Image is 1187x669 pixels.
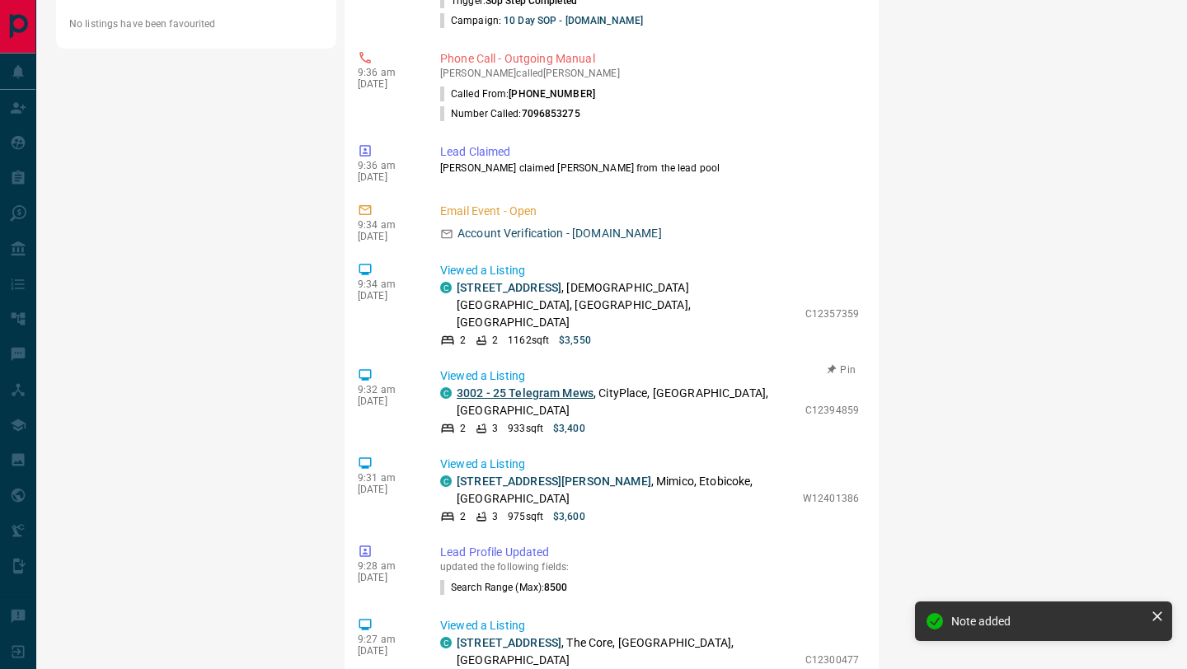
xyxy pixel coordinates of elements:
span: 8500 [544,582,567,593]
p: C12357359 [805,306,859,321]
a: 3002 - 25 Telegram Mews [457,386,593,400]
span: 7096853275 [522,108,580,119]
p: Viewed a Listing [440,617,859,634]
p: [DATE] [358,171,415,183]
div: condos.ca [440,637,452,648]
p: , Mimico, Etobicoke, [GEOGRAPHIC_DATA] [457,473,795,508]
p: [DATE] [358,484,415,495]
p: Lead Claimed [440,143,859,161]
p: 2 [492,333,498,348]
p: C12300477 [805,653,859,667]
p: 9:36 am [358,67,415,78]
p: 9:28 am [358,560,415,572]
p: Campaign: [440,13,643,28]
p: Lead Profile Updated [440,544,859,561]
p: 975 sqft [508,509,543,524]
a: [STREET_ADDRESS] [457,636,561,649]
p: [PERSON_NAME] claimed [PERSON_NAME] from the lead pool [440,161,859,175]
div: condos.ca [440,282,452,293]
a: [STREET_ADDRESS][PERSON_NAME] [457,475,651,488]
p: Number Called: [440,106,580,121]
a: 10 Day SOP - [DOMAIN_NAME] [504,15,643,26]
p: 2 [460,421,466,436]
p: [PERSON_NAME] called [PERSON_NAME] [440,68,859,79]
a: [STREET_ADDRESS] [457,281,561,294]
p: Viewed a Listing [440,367,859,385]
p: [DATE] [358,572,415,583]
p: [DATE] [358,645,415,657]
div: condos.ca [440,387,452,399]
p: Search Range (Max) : [440,580,568,595]
p: Phone Call - Outgoing Manual [440,50,859,68]
p: [DATE] [358,395,415,407]
p: Viewed a Listing [440,262,859,279]
p: 9:34 am [358,278,415,290]
button: Pin [818,363,866,377]
div: Note added [951,615,1144,628]
div: condos.ca [440,475,452,487]
p: 3 [492,421,498,436]
p: , CityPlace, [GEOGRAPHIC_DATA], [GEOGRAPHIC_DATA] [457,385,797,419]
p: updated the following fields: [440,561,859,573]
p: , [DEMOGRAPHIC_DATA][GEOGRAPHIC_DATA], [GEOGRAPHIC_DATA], [GEOGRAPHIC_DATA] [457,279,797,331]
p: 2 [460,333,466,348]
p: Called From: [440,87,595,101]
p: 2 [460,509,466,524]
span: [PHONE_NUMBER] [509,88,595,100]
p: C12394859 [805,403,859,418]
p: W12401386 [803,491,859,506]
p: [DATE] [358,231,415,242]
p: No listings have been favourited [69,16,323,31]
p: Viewed a Listing [440,456,859,473]
p: $3,400 [553,421,585,436]
p: 1162 sqft [508,333,549,348]
p: 933 sqft [508,421,543,436]
p: [DATE] [358,290,415,302]
p: $3,550 [559,333,591,348]
p: $3,600 [553,509,585,524]
p: 9:32 am [358,384,415,395]
p: 3 [492,509,498,524]
p: 9:31 am [358,472,415,484]
p: [DATE] [358,78,415,90]
p: Account Verification - [DOMAIN_NAME] [457,225,662,242]
p: 9:34 am [358,219,415,231]
p: 9:27 am [358,634,415,645]
p: , The Core, [GEOGRAPHIC_DATA], [GEOGRAPHIC_DATA] [457,634,797,669]
p: Email Event - Open [440,203,859,220]
p: 9:36 am [358,160,415,171]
